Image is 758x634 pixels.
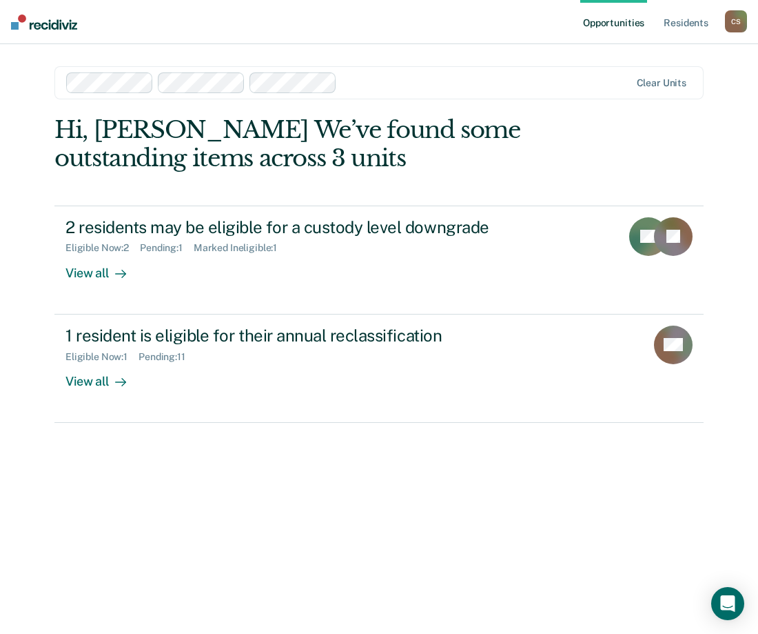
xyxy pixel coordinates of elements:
[11,14,77,30] img: Recidiviz
[65,242,140,254] div: Eligible Now : 2
[65,362,143,389] div: View all
[54,206,704,315] a: 2 residents may be eligible for a custody level downgradeEligible Now:2Pending:1Marked Ineligible...
[139,351,196,363] div: Pending : 11
[637,77,687,89] div: Clear units
[140,242,194,254] div: Pending : 1
[711,587,744,620] div: Open Intercom Messenger
[65,217,549,237] div: 2 residents may be eligible for a custody level downgrade
[54,315,704,423] a: 1 resident is eligible for their annual reclassificationEligible Now:1Pending:11View all
[65,326,549,346] div: 1 resident is eligible for their annual reclassification
[194,242,288,254] div: Marked Ineligible : 1
[54,116,574,172] div: Hi, [PERSON_NAME] We’ve found some outstanding items across 3 units
[725,10,747,32] button: CS
[65,351,139,363] div: Eligible Now : 1
[725,10,747,32] div: C S
[65,254,143,281] div: View all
